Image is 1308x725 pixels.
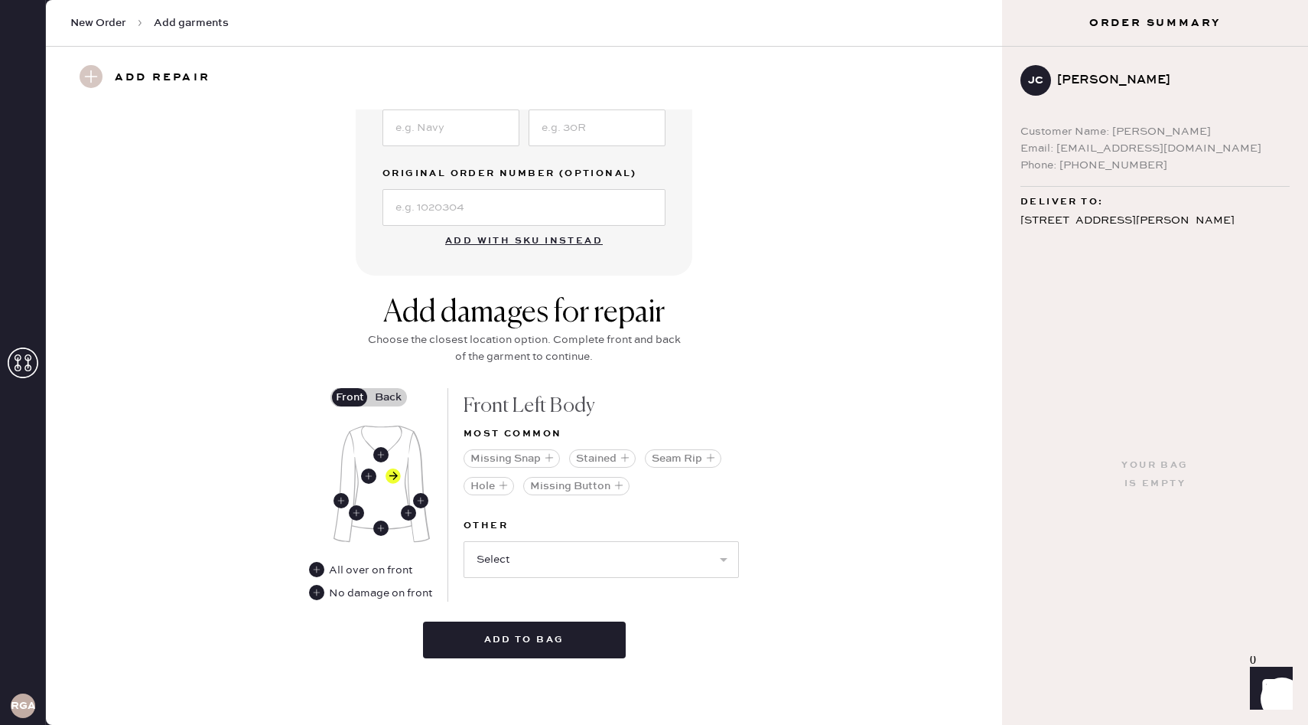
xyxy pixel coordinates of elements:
[386,469,401,484] div: Front Left Body
[1020,211,1290,250] div: [STREET_ADDRESS][PERSON_NAME] [GEOGRAPHIC_DATA] , VA 22201
[329,562,412,579] div: All over on front
[309,562,414,579] div: All over on front
[154,15,229,31] span: Add garments
[436,226,612,256] button: Add with SKU instead
[329,585,432,602] div: No damage on front
[349,505,364,521] div: Front Right Seam
[382,165,665,183] label: Original Order Number (Optional)
[1020,157,1290,174] div: Phone: [PHONE_NUMBER]
[115,65,210,91] h3: Add repair
[464,388,739,425] div: Front Left Body
[373,447,389,462] div: Front Center Neckline
[369,388,407,407] label: Back
[464,477,514,495] button: Hole
[373,521,389,536] div: Front Center Hem
[413,493,428,508] div: Front Left Sleeve
[645,449,721,468] button: Seam Rip
[11,701,35,711] h3: RGA
[423,622,626,658] button: Add to bag
[523,477,630,495] button: Missing Button
[1121,456,1188,493] div: Your bag is empty
[382,189,665,226] input: e.g. 1020304
[1020,193,1103,211] span: Deliver to:
[334,426,430,543] img: Garment image
[382,109,519,146] input: e.g. Navy
[70,15,126,31] span: New Order
[569,449,636,468] button: Stained
[1020,140,1290,157] div: Email: [EMAIL_ADDRESS][DOMAIN_NAME]
[330,388,369,407] label: Front
[334,493,349,508] div: Front Right Sleeve
[1028,75,1043,86] h3: JC
[464,425,739,443] div: Most common
[1235,656,1301,722] iframe: Front Chat
[464,449,560,468] button: Missing Snap
[401,505,416,521] div: Front Left Seam
[361,469,376,484] div: Front Right Body
[1020,123,1290,140] div: Customer Name: [PERSON_NAME]
[1002,15,1308,31] h3: Order Summary
[464,517,739,535] label: Other
[1057,71,1277,90] div: [PERSON_NAME]
[529,109,665,146] input: e.g. 30R
[309,585,432,602] div: No damage on front
[363,331,685,365] div: Choose the closest location option. Complete front and back of the garment to continue.
[363,295,685,331] div: Add damages for repair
